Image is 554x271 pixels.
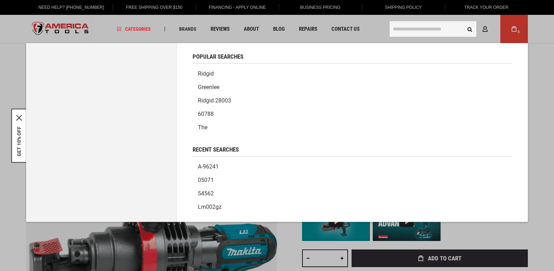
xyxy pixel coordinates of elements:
[193,200,512,214] a: lm002gz
[114,24,154,34] a: Categories
[193,173,512,187] a: 05071
[176,24,200,34] a: Brands
[193,81,512,94] a: Greenlee
[193,160,512,173] a: a-96241
[193,54,243,60] span: Popular Searches
[193,187,512,200] a: 54562
[193,67,512,81] a: Ridgid
[16,115,22,120] button: Close
[193,107,512,121] a: 60788
[179,26,196,31] span: Brands
[193,147,239,153] span: Recent Searches
[193,94,512,107] a: Ridgid 28003
[16,126,22,156] button: GET 10% OFF
[463,22,476,36] button: Search
[193,121,512,134] a: The
[117,26,151,31] span: Categories
[16,115,22,120] svg: close icon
